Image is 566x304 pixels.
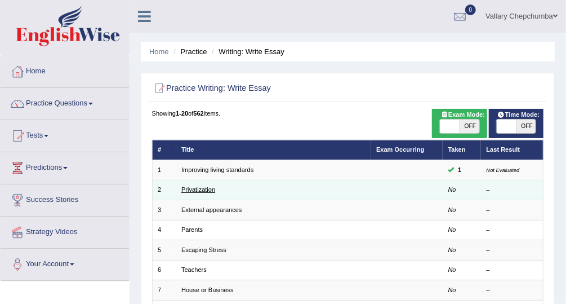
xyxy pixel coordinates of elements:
[487,246,538,255] div: –
[487,167,520,173] small: Not Evaluated
[181,186,215,193] a: Privatization
[209,46,284,57] li: Writing: Write Essay
[152,240,176,260] td: 5
[460,120,479,133] span: OFF
[181,206,242,213] a: External appearances
[152,200,176,220] td: 3
[152,160,176,180] td: 1
[1,88,129,116] a: Practice Questions
[1,56,129,84] a: Home
[1,120,129,148] a: Tests
[376,146,424,153] a: Exam Occurring
[487,286,538,295] div: –
[443,140,481,160] th: Taken
[465,5,476,15] span: 0
[181,226,203,233] a: Parents
[437,110,489,120] span: Exam Mode:
[176,110,188,117] b: 1-20
[487,266,538,275] div: –
[176,140,371,160] th: Title
[181,287,234,293] a: House or Business
[181,166,253,173] a: Improving living standards
[493,110,543,120] span: Time Mode:
[152,81,395,96] h2: Practice Writing: Write Essay
[1,152,129,180] a: Predictions
[448,206,456,213] em: No
[487,226,538,235] div: –
[193,110,203,117] b: 562
[181,246,226,253] a: Escaping Stress
[448,246,456,253] em: No
[448,186,456,193] em: No
[448,226,456,233] em: No
[152,180,176,200] td: 2
[448,266,456,273] em: No
[1,249,129,277] a: Your Account
[171,46,207,57] li: Practice
[181,266,207,273] a: Teachers
[152,109,544,118] div: Showing of items.
[152,140,176,160] th: #
[1,184,129,213] a: Success Stories
[487,186,538,195] div: –
[454,165,465,175] span: You can still take this question
[152,220,176,240] td: 4
[152,260,176,280] td: 6
[481,140,543,160] th: Last Result
[432,109,487,138] div: Show exams occurring in exams
[448,287,456,293] em: No
[1,217,129,245] a: Strategy Videos
[152,280,176,300] td: 7
[149,47,169,56] a: Home
[487,206,538,215] div: –
[516,120,536,133] span: OFF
